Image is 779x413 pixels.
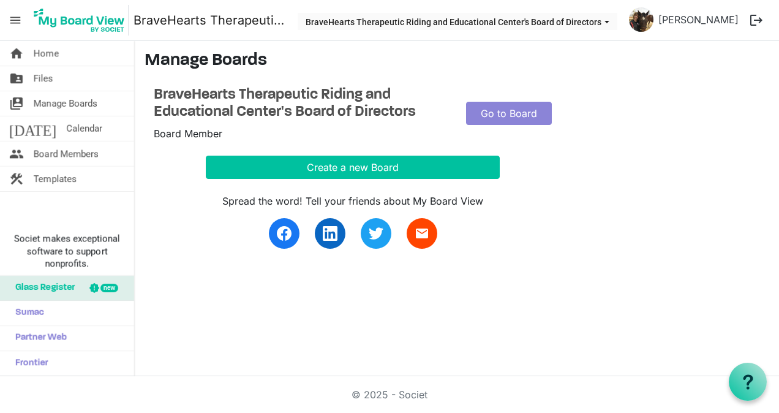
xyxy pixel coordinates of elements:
[66,116,102,141] span: Calendar
[34,41,59,66] span: Home
[100,284,118,292] div: new
[9,66,24,91] span: folder_shared
[298,13,617,30] button: BraveHearts Therapeutic Riding and Educational Center's Board of Directors dropdownbutton
[134,8,285,32] a: BraveHearts Therapeutic Riding and Educational Center's Board of Directors
[34,142,99,166] span: Board Members
[206,156,500,179] button: Create a new Board
[9,116,56,141] span: [DATE]
[9,301,44,325] span: Sumac
[323,226,337,241] img: linkedin.svg
[34,167,77,191] span: Templates
[277,226,292,241] img: facebook.svg
[30,5,134,36] a: My Board View Logo
[407,218,437,249] a: email
[352,388,427,401] a: © 2025 - Societ
[30,5,129,36] img: My Board View Logo
[653,7,743,32] a: [PERSON_NAME]
[34,66,53,91] span: Files
[9,326,67,350] span: Partner Web
[145,51,769,72] h3: Manage Boards
[9,142,24,166] span: people
[415,226,429,241] span: email
[9,91,24,116] span: switch_account
[743,7,769,33] button: logout
[9,276,75,300] span: Glass Register
[466,102,552,125] a: Go to Board
[206,194,500,208] div: Spread the word! Tell your friends about My Board View
[9,351,48,376] span: Frontier
[154,127,222,140] span: Board Member
[9,167,24,191] span: construction
[4,9,27,32] span: menu
[154,86,448,122] a: BraveHearts Therapeutic Riding and Educational Center's Board of Directors
[629,7,653,32] img: soG8ngqyo8mfsLl7qavYA1W50_jgETOwQQYy_uxBnjq3-U2bjp1MqSY6saXxc6u9ROKTL24E-CUSpUAvpVE2Kg_thumb.png
[6,233,129,270] span: Societ makes exceptional software to support nonprofits.
[369,226,383,241] img: twitter.svg
[34,91,97,116] span: Manage Boards
[9,41,24,66] span: home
